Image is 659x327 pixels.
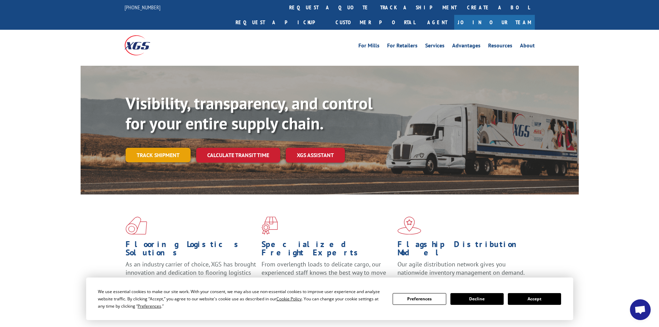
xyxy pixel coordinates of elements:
a: Join Our Team [454,15,535,30]
a: XGS ASSISTANT [286,148,345,163]
a: Resources [488,43,512,51]
h1: Flooring Logistics Solutions [126,240,256,260]
a: For Mills [358,43,379,51]
img: xgs-icon-flagship-distribution-model-red [397,217,421,235]
a: Services [425,43,445,51]
button: Preferences [393,293,446,305]
a: Track shipment [126,148,191,162]
a: [PHONE_NUMBER] [125,4,161,11]
span: As an industry carrier of choice, XGS has brought innovation and dedication to flooring logistics... [126,260,256,285]
a: For Retailers [387,43,418,51]
span: Cookie Policy [276,296,302,302]
h1: Flagship Distribution Model [397,240,528,260]
p: From overlength loads to delicate cargo, our experienced staff knows the best way to move your fr... [262,260,392,291]
a: Agent [420,15,454,30]
img: xgs-icon-focused-on-flooring-red [262,217,278,235]
a: Advantages [452,43,480,51]
a: About [520,43,535,51]
a: Customer Portal [330,15,420,30]
b: Visibility, transparency, and control for your entire supply chain. [126,92,373,134]
a: Request a pickup [230,15,330,30]
span: Our agile distribution network gives you nationwide inventory management on demand. [397,260,525,276]
h1: Specialized Freight Experts [262,240,392,260]
button: Decline [450,293,504,305]
button: Accept [508,293,561,305]
a: Calculate transit time [196,148,280,163]
div: We use essential cookies to make our site work. With your consent, we may also use non-essential ... [98,288,384,310]
img: xgs-icon-total-supply-chain-intelligence-red [126,217,147,235]
div: Cookie Consent Prompt [86,278,573,320]
span: Preferences [138,303,161,309]
div: Open chat [630,299,651,320]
